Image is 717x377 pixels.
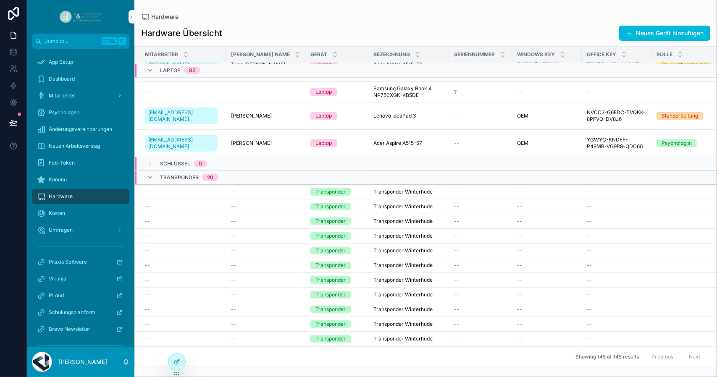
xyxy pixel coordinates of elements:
span: -- [454,113,459,119]
a: [EMAIL_ADDRESS][DOMAIN_NAME] [145,106,221,126]
span: Rolle [657,51,672,58]
span: -- [587,262,592,269]
span: -- [587,335,592,342]
a: -- [587,247,646,254]
span: Lenovo IdeaPad 3 [373,113,416,119]
a: [EMAIL_ADDRESS][DOMAIN_NAME] [145,107,218,124]
div: Transponder [315,320,346,328]
span: [EMAIL_ADDRESS][DOMAIN_NAME] [148,136,214,150]
a: ? [454,89,507,95]
span: Schlüssel [160,160,190,167]
a: Hardware [32,189,129,204]
a: -- [587,218,646,225]
span: Seriennummer [454,51,495,58]
a: -- [454,233,507,239]
a: Transponder [310,247,363,254]
a: Transponder Winterhude [373,277,444,283]
div: Transponder [315,217,346,225]
span: Dashboard [49,76,75,82]
span: Neuen Arbeitsvertrag [49,143,100,149]
span: Transponder Winterhude [373,188,433,195]
span: -- [454,188,459,195]
div: Transponder [315,203,346,210]
span: Psychologen [49,109,79,116]
span: [PERSON_NAME] Name [231,51,290,58]
a: Transponder Winterhude [373,306,444,313]
a: PLoud [32,288,129,303]
span: Transponder Winterhude [373,262,433,269]
span: -- [454,306,459,313]
span: -- [517,233,522,239]
span: Transponder [160,174,199,181]
a: Transponder Winterhude [373,247,444,254]
span: Schulungsplattform [49,309,95,316]
span: -- [231,335,236,342]
a: -- [145,321,221,327]
span: Showing 145 of 145 results [575,353,639,360]
span: -- [587,291,592,298]
span: -- [145,89,150,95]
span: -- [145,233,150,239]
a: -- [231,291,300,298]
a: -- [454,218,507,225]
div: Psycholog:in [662,139,692,147]
span: Gerät [310,51,327,58]
a: -- [587,277,646,283]
a: -- [517,218,577,225]
div: Laptop [315,112,332,120]
div: 82 [189,67,195,74]
a: Transponder [310,232,363,240]
span: -- [145,262,150,269]
a: Transponder [310,320,363,328]
a: -- [454,291,507,298]
a: Transponder [310,306,363,313]
div: Laptop [315,88,332,96]
a: -- [587,262,646,269]
span: Transponder Winterhude [373,321,433,327]
span: -- [145,321,150,327]
span: -- [517,188,522,195]
span: NVCC3-G6FDC-TVQKK-8PFVQ-DV8J6 [587,109,646,123]
span: Transponder Winterhude [373,203,433,210]
a: Acer Aspire A515-57 [373,140,444,147]
a: Mitarbeiter [32,88,129,103]
span: -- [517,335,522,342]
span: -- [454,218,459,225]
a: -- [454,247,507,254]
a: -- [587,306,646,313]
a: -- [517,335,577,342]
span: -- [517,218,522,225]
a: Dashboard [32,71,129,86]
a: -- [587,188,646,195]
a: -- [231,306,300,313]
span: -- [145,335,150,342]
div: Transponder [315,232,346,240]
span: Vikunja [49,275,66,282]
a: -- [587,89,646,95]
div: Transponder [315,247,346,254]
span: -- [587,188,592,195]
a: Schulungsplattform [32,305,129,320]
span: App Setup [49,59,73,65]
span: -- [231,218,236,225]
a: Transponder [310,217,363,225]
div: Transponder [315,188,346,196]
span: -- [517,262,522,269]
a: Transponder [310,291,363,298]
a: -- [517,203,577,210]
span: -- [517,306,522,313]
a: Samsung Galaxy Book 4 NP750XGK-KB5DE [373,85,444,99]
a: -- [454,335,507,342]
span: -- [231,247,236,254]
span: -- [145,188,150,195]
a: -- [587,321,646,327]
span: Kosten [49,210,65,217]
a: YGWYC-KNDFF-P49MB-VG9R8-QDC6G [587,136,646,150]
a: -- [454,277,507,283]
span: -- [587,247,592,254]
span: -- [145,306,150,313]
span: -- [231,233,236,239]
a: -- [145,291,221,298]
span: Transponder Winterhude [373,306,433,313]
a: Laptop [310,112,363,120]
